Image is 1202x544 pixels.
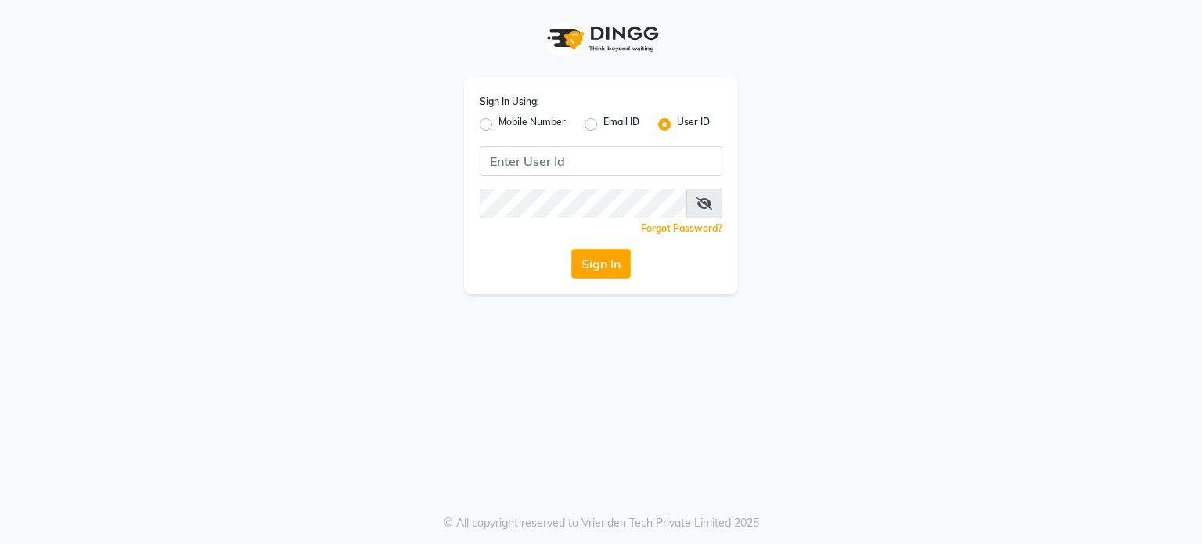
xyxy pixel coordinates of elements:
[603,115,639,134] label: Email ID
[498,115,566,134] label: Mobile Number
[538,16,664,62] img: logo1.svg
[641,222,722,234] a: Forgot Password?
[480,189,687,218] input: Username
[571,249,631,279] button: Sign In
[480,146,722,176] input: Username
[677,115,710,134] label: User ID
[480,95,539,109] label: Sign In Using:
